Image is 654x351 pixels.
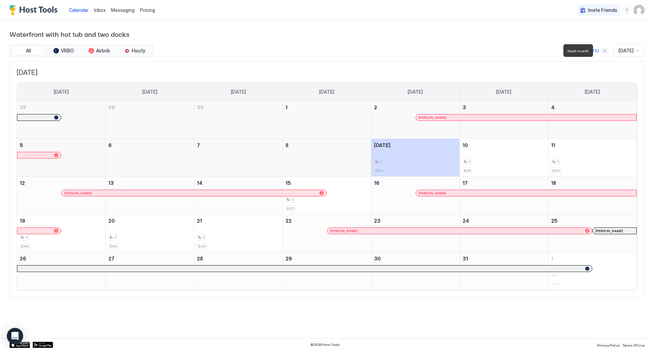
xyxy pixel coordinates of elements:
[94,6,106,14] a: Inbox
[468,159,470,164] span: 3
[371,101,460,139] td: October 2, 2025
[597,341,620,348] a: Privacy Policy
[106,139,194,151] a: October 6, 2025
[285,105,287,110] span: 1
[20,180,25,186] span: 12
[106,139,194,177] td: October 6, 2025
[585,89,600,95] span: [DATE]
[283,252,371,265] a: October 29, 2025
[463,105,466,110] span: 3
[194,139,283,177] td: October 7, 2025
[552,169,560,173] span: $422
[460,101,548,114] a: October 3, 2025
[111,6,135,14] a: Messaging
[285,142,289,148] span: 8
[26,48,31,54] span: All
[283,101,371,114] a: October 1, 2025
[17,139,105,151] a: October 5, 2025
[10,342,30,348] a: App Store
[140,7,155,13] span: Pricing
[69,6,89,14] a: Calendar
[291,197,293,202] span: 3
[551,105,555,110] span: 4
[118,46,152,55] button: Houfy
[463,180,468,186] span: 17
[10,5,61,15] a: Host Tools Logo
[464,169,471,173] span: $374
[197,105,204,110] span: 30
[460,101,548,139] td: October 3, 2025
[419,191,446,195] span: [PERSON_NAME]
[460,252,548,265] a: October 31, 2025
[106,177,194,189] a: October 13, 2025
[551,256,553,261] span: 1
[283,177,371,189] a: October 15, 2025
[69,7,89,13] span: Calendar
[597,343,620,347] span: Privacy Policy
[142,89,157,95] span: [DATE]
[17,214,106,252] td: October 19, 2025
[132,48,145,54] span: Houfy
[371,139,460,177] td: October 9, 2025
[106,101,194,139] td: September 29, 2025
[588,7,617,13] span: Invite Friends
[21,244,29,249] span: $345
[595,229,634,233] div: [PERSON_NAME]
[20,256,26,261] span: 26
[489,83,518,101] a: Friday
[64,191,92,195] span: [PERSON_NAME]
[548,177,637,214] td: October 18, 2025
[197,180,202,186] span: 14
[330,229,589,233] div: [PERSON_NAME]
[194,177,282,189] a: October 14, 2025
[17,139,106,177] td: October 5, 2025
[622,343,644,347] span: Terms Of Use
[26,235,28,239] span: 3
[17,252,106,290] td: October 26, 2025
[198,244,206,249] span: $346
[548,252,637,290] td: November 1, 2025
[374,218,380,224] span: 23
[312,83,341,101] a: Wednesday
[374,256,381,261] span: 30
[194,177,283,214] td: October 14, 2025
[371,177,460,189] a: October 16, 2025
[194,214,283,252] td: October 21, 2025
[548,101,637,114] a: October 4, 2025
[330,229,358,233] span: [PERSON_NAME]
[371,214,460,227] a: October 23, 2025
[463,218,469,224] span: 24
[463,256,468,261] span: 31
[548,101,637,139] td: October 4, 2025
[283,101,371,139] td: October 1, 2025
[108,256,114,261] span: 27
[17,214,105,227] a: October 19, 2025
[108,180,114,186] span: 13
[106,177,194,214] td: October 13, 2025
[460,177,548,214] td: October 17, 2025
[496,89,511,95] span: [DATE]
[17,177,106,214] td: October 12, 2025
[194,252,283,290] td: October 28, 2025
[595,229,623,233] span: [PERSON_NAME]
[557,159,559,164] span: 3
[551,142,555,148] span: 11
[10,44,153,57] div: tab-group
[371,177,460,214] td: October 16, 2025
[285,180,291,186] span: 15
[548,177,637,189] a: October 18, 2025
[111,7,135,13] span: Messaging
[460,139,548,151] a: October 10, 2025
[283,139,371,177] td: October 8, 2025
[17,177,105,189] a: October 12, 2025
[283,139,371,151] a: October 8, 2025
[283,252,371,290] td: October 29, 2025
[401,83,430,101] a: Thursday
[64,191,324,195] div: [PERSON_NAME]
[283,177,371,214] td: October 15, 2025
[371,139,460,151] a: October 9, 2025
[17,101,105,114] a: September 28, 2025
[108,142,112,148] span: 6
[634,5,644,16] div: User profile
